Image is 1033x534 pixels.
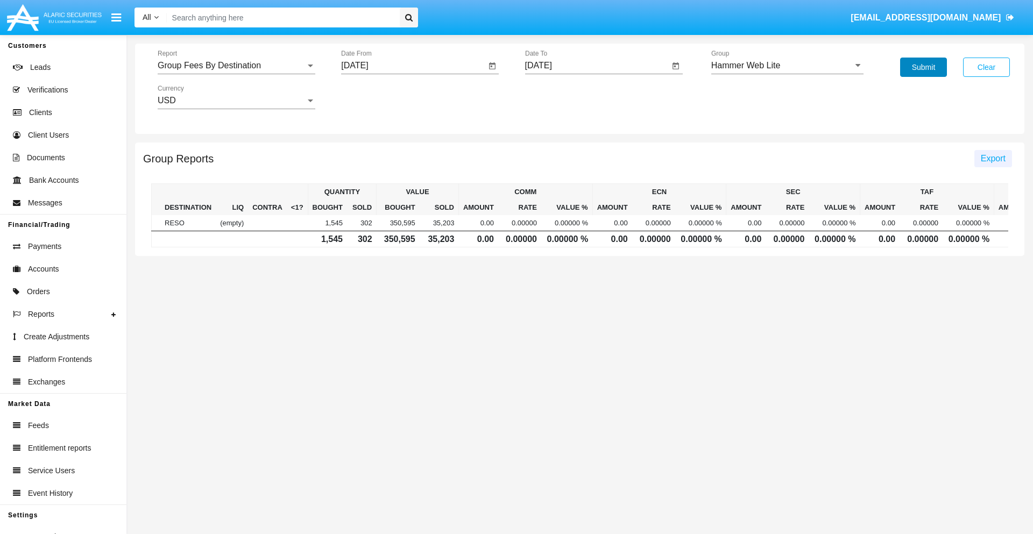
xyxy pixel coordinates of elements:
th: RATE [900,200,943,215]
button: Open calendar [486,60,499,73]
td: 0.00000 % [675,231,726,247]
span: Client Users [28,130,69,141]
td: 0.00000 [632,231,675,247]
th: Bought [377,200,420,215]
img: Logo image [5,2,103,33]
td: 0.00000 % [541,231,592,247]
span: Bank Accounts [29,175,79,186]
span: Orders [27,286,50,297]
th: AMOUNT [458,200,498,215]
td: (empty) [216,215,248,231]
span: Documents [27,152,65,163]
a: All [135,12,167,23]
input: Search [167,8,396,27]
th: AMOUNT [726,200,766,215]
td: 0.00000 % [809,215,860,231]
button: Open calendar [669,60,682,73]
td: 0.00000 [766,231,809,247]
button: Export [974,150,1012,167]
span: Exchanges [28,376,65,388]
td: 0.00 [592,215,632,231]
span: Accounts [28,264,59,275]
th: Sold [347,200,377,215]
td: 35,203 [420,231,459,247]
td: 35,203 [420,215,459,231]
th: LIQ [216,184,248,216]
th: CONTRA [248,184,287,216]
span: [EMAIL_ADDRESS][DOMAIN_NAME] [851,13,1001,22]
td: 302 [347,231,377,247]
td: 350,595 [377,231,420,247]
td: 0.00000 % [675,215,726,231]
th: DESTINATION [160,184,216,216]
span: Service Users [28,465,75,476]
span: USD [158,96,176,105]
span: All [143,13,151,22]
td: 0.00000 [766,215,809,231]
td: 0.00 [726,231,766,247]
td: 0.00000 [900,215,943,231]
td: 0.00000 % [809,231,860,247]
td: 0.00 [458,215,498,231]
button: Clear [963,58,1010,77]
th: RATE [766,200,809,215]
th: VALUE [377,184,459,200]
span: Create Adjustments [24,331,89,343]
th: TAF [860,184,994,200]
th: AMOUNT [592,200,632,215]
span: Clients [29,107,52,118]
th: COMM [458,184,592,200]
a: [EMAIL_ADDRESS][DOMAIN_NAME] [846,3,1020,33]
td: 350,595 [377,215,420,231]
span: Verifications [27,84,68,96]
th: VALUE % [675,200,726,215]
button: Submit [900,58,947,77]
span: Event History [28,488,73,499]
td: 0.00000 [900,231,943,247]
td: 0.00000 % [541,215,592,231]
td: 1,545 [308,215,347,231]
th: AMOUNT [860,200,900,215]
th: VALUE % [809,200,860,215]
span: Reports [28,309,54,320]
span: Leads [30,62,51,73]
th: RATE [498,200,541,215]
th: ECN [592,184,726,200]
td: 0.00 [860,215,900,231]
span: Payments [28,241,61,252]
td: 0.00 [726,215,766,231]
span: Feeds [28,420,49,431]
th: VALUE % [541,200,592,215]
td: 0.00000 [498,215,541,231]
td: 0.00000 % [943,231,994,247]
td: 0.00000 % [943,215,994,231]
td: 0.00 [860,231,900,247]
td: RESO [160,215,216,231]
span: Messages [28,197,62,209]
td: 1,545 [308,231,347,247]
td: 0.00 [458,231,498,247]
td: 0.00 [592,231,632,247]
th: VALUE % [943,200,994,215]
td: 0.00000 [632,215,675,231]
th: SEC [726,184,860,200]
th: <1? [287,184,308,216]
th: Sold [420,200,459,215]
span: Entitlement reports [28,443,91,454]
th: QUANTITY [308,184,377,200]
span: Export [981,154,1006,163]
td: 0.00000 [498,231,541,247]
td: 302 [347,215,377,231]
span: Group Fees By Destination [158,61,261,70]
th: Bought [308,200,347,215]
span: Platform Frontends [28,354,92,365]
h5: Group Reports [143,154,214,163]
th: RATE [632,200,675,215]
